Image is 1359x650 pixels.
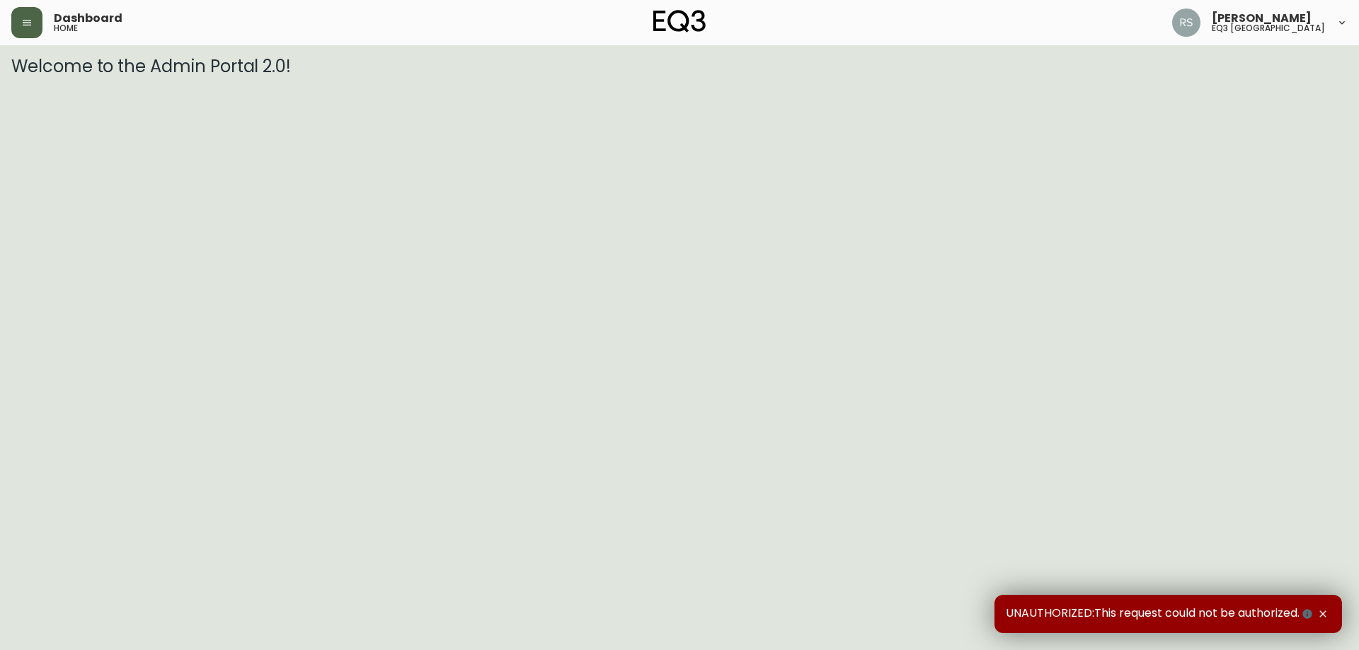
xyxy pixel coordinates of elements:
[54,13,122,24] span: Dashboard
[11,57,1348,76] h3: Welcome to the Admin Portal 2.0!
[653,10,706,33] img: logo
[54,24,78,33] h5: home
[1172,8,1200,37] img: 8fb1f8d3fb383d4dec505d07320bdde0
[1212,24,1325,33] h5: eq3 [GEOGRAPHIC_DATA]
[1006,606,1315,622] span: UNAUTHORIZED:This request could not be authorized.
[1212,13,1312,24] span: [PERSON_NAME]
